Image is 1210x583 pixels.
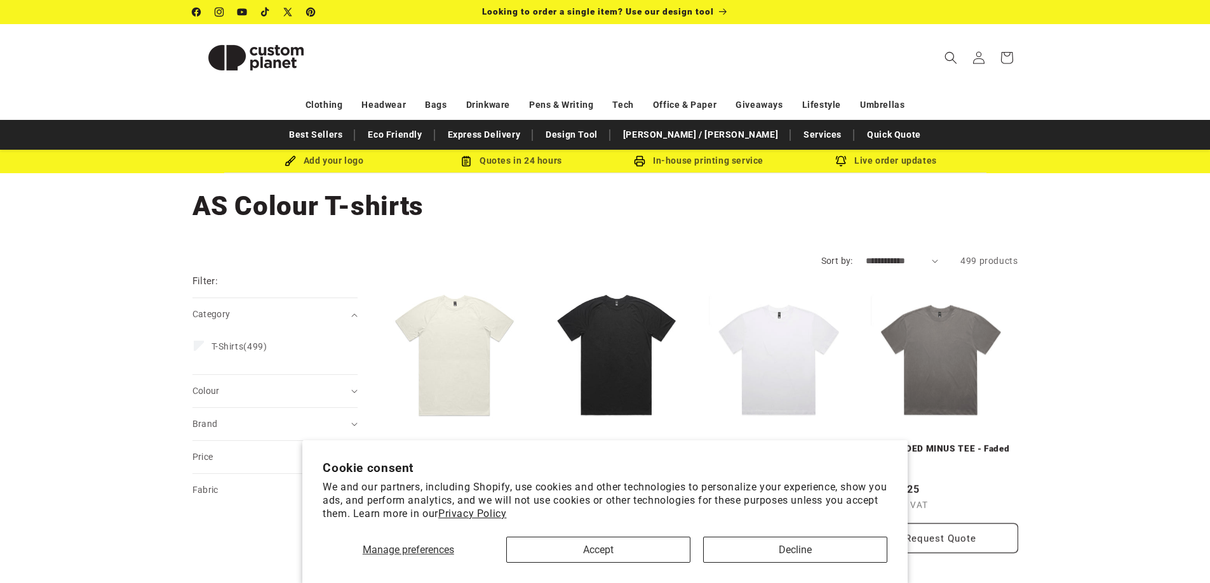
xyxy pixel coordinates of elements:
a: Eco Friendly [361,124,428,146]
a: Services [797,124,848,146]
span: Price [192,452,213,462]
a: Quick Quote [861,124,927,146]
a: Best Sellers [283,124,349,146]
summary: Brand (0 selected) [192,408,358,440]
summary: Category (0 selected) [192,298,358,331]
button: Accept [506,537,690,563]
span: (499) [212,341,267,352]
button: Request Quote [863,523,1018,553]
p: We and our partners, including Shopify, use cookies and other technologies to personalize your ex... [323,481,887,520]
img: Brush Icon [285,155,296,167]
span: T-Shirts [212,341,244,351]
span: Category [192,309,231,319]
img: Order Updates Icon [460,155,472,167]
a: Custom Planet [187,24,324,91]
div: Live order updates [793,153,980,169]
a: Lifestyle [802,94,841,116]
span: Manage preferences [363,544,454,556]
a: Tech [612,94,633,116]
img: In-house printing [634,155,645,167]
a: Drinkware [466,94,510,116]
a: Office & Paper [653,94,716,116]
div: Quotes in 24 hours [418,153,605,169]
div: Add your logo [231,153,418,169]
a: Express Delivery [441,124,527,146]
span: Brand [192,419,218,429]
summary: Fabric (0 selected) [192,474,358,506]
h1: AS Colour T-shirts [192,189,1018,223]
a: [PERSON_NAME] / [PERSON_NAME] [617,124,784,146]
a: Clothing [306,94,343,116]
a: Headwear [361,94,406,116]
a: Giveaways [736,94,783,116]
div: In-house printing service [605,153,793,169]
summary: Price [192,441,358,473]
span: Looking to order a single item? Use our design tool [482,6,714,16]
summary: Colour (0 selected) [192,375,358,407]
img: Order updates [835,155,847,167]
span: Fabric [192,485,218,495]
a: Design Tool [539,124,604,146]
h2: Cookie consent [323,461,887,475]
button: Manage preferences [323,537,494,563]
label: Sort by: [821,256,853,266]
summary: Search [937,44,965,72]
a: Pens & Writing [529,94,593,116]
span: Colour [192,386,220,396]
a: Umbrellas [860,94,904,116]
span: 499 products [960,256,1018,266]
button: Decline [703,537,887,563]
a: HEAVY FADED MINUS TEE - Faded Grey [863,443,1018,465]
a: Privacy Policy [438,508,506,520]
a: Bags [425,94,447,116]
img: Custom Planet [192,29,319,86]
h2: Filter: [192,274,218,289]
